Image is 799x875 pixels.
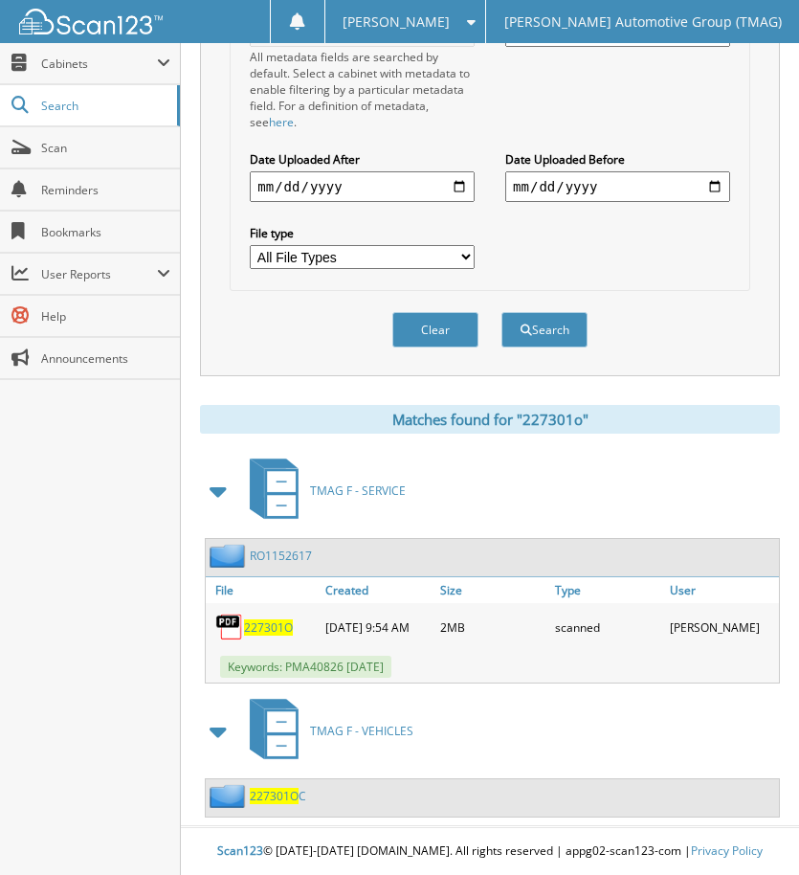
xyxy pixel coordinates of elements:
div: [DATE] 9:54 AM [321,608,435,646]
button: Clear [392,312,478,348]
a: File [206,577,321,603]
div: © [DATE]-[DATE] [DOMAIN_NAME]. All rights reserved | appg02-scan123-com | [181,828,799,875]
a: Size [435,577,550,603]
img: folder2.png [210,544,250,568]
a: TMAG F - SERVICE [238,453,406,528]
a: RO1152617 [250,548,312,564]
span: Help [41,308,170,325]
a: User [665,577,780,603]
input: end [505,171,730,202]
div: All metadata fields are searched by default. Select a cabinet with metadata to enable filtering b... [250,49,475,130]
span: Cabinets [41,56,157,72]
img: folder2.png [210,784,250,808]
span: Reminders [41,182,170,198]
a: Privacy Policy [691,842,763,859]
span: TMAG F - VEHICLES [310,723,413,739]
span: [PERSON_NAME] [343,16,450,28]
span: 227301O [250,788,299,804]
span: Scan [41,140,170,156]
a: 227301O [244,619,293,636]
img: PDF.png [215,613,244,641]
label: Date Uploaded After [250,151,475,168]
span: User Reports [41,266,157,282]
span: Scan123 [217,842,263,859]
span: TMAG F - SERVICE [310,482,406,499]
span: Keywords: PMA40826 [DATE] [220,656,391,678]
button: Search [501,312,588,348]
span: Bookmarks [41,224,170,240]
label: Date Uploaded Before [505,151,730,168]
span: Announcements [41,350,170,367]
div: Matches found for "227301o" [200,405,780,434]
div: 2MB [435,608,550,646]
a: Type [550,577,665,603]
a: here [269,114,294,130]
div: [PERSON_NAME] [665,608,780,646]
a: TMAG F - VEHICLES [238,693,413,769]
img: scan123-logo-white.svg [19,9,163,34]
span: Search [41,98,167,114]
span: [PERSON_NAME] Automotive Group (TMAG) [504,16,782,28]
a: Created [321,577,435,603]
div: scanned [550,608,665,646]
label: File type [250,225,475,241]
iframe: Chat Widget [703,783,799,875]
input: start [250,171,475,202]
a: 227301OC [250,788,306,804]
